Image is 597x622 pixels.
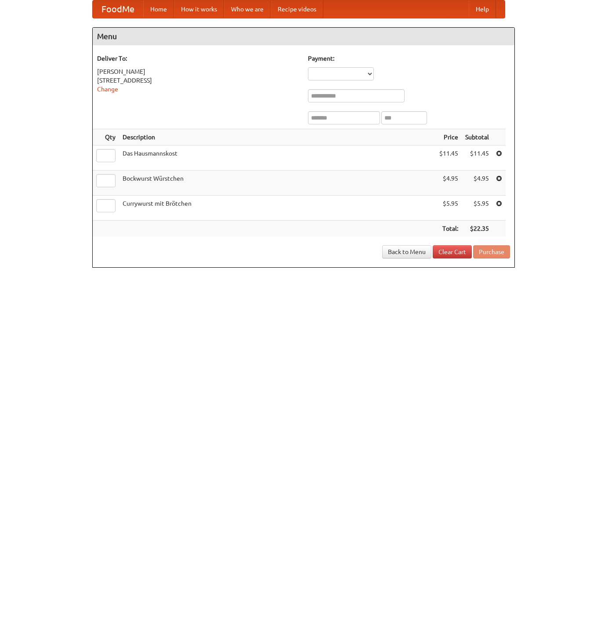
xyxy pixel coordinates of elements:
[433,245,472,258] a: Clear Cart
[97,86,118,93] a: Change
[271,0,323,18] a: Recipe videos
[174,0,224,18] a: How it works
[93,28,514,45] h4: Menu
[462,171,492,196] td: $4.95
[97,54,299,63] h5: Deliver To:
[97,76,299,85] div: [STREET_ADDRESS]
[224,0,271,18] a: Who we are
[119,145,436,171] td: Das Hausmannskost
[462,196,492,221] td: $5.95
[469,0,496,18] a: Help
[436,145,462,171] td: $11.45
[462,221,492,237] th: $22.35
[436,221,462,237] th: Total:
[382,245,431,258] a: Back to Menu
[143,0,174,18] a: Home
[308,54,510,63] h5: Payment:
[119,171,436,196] td: Bockwurst Würstchen
[462,129,492,145] th: Subtotal
[436,196,462,221] td: $5.95
[119,196,436,221] td: Currywurst mit Brötchen
[97,67,299,76] div: [PERSON_NAME]
[436,129,462,145] th: Price
[462,145,492,171] td: $11.45
[93,129,119,145] th: Qty
[119,129,436,145] th: Description
[473,245,510,258] button: Purchase
[436,171,462,196] td: $4.95
[93,0,143,18] a: FoodMe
